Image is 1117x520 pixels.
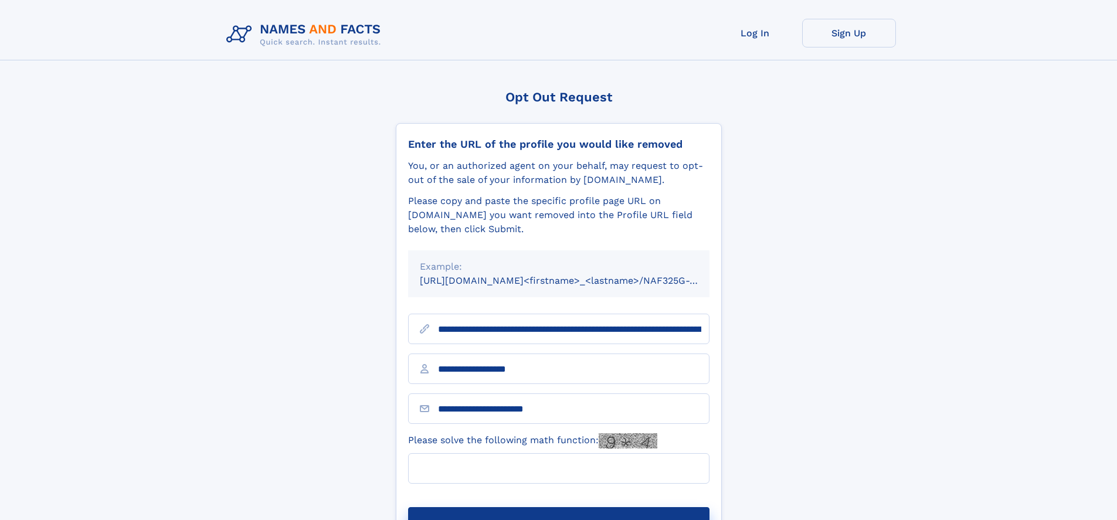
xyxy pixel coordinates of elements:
a: Sign Up [802,19,896,47]
a: Log In [708,19,802,47]
small: [URL][DOMAIN_NAME]<firstname>_<lastname>/NAF325G-xxxxxxxx [420,275,732,286]
div: You, or an authorized agent on your behalf, may request to opt-out of the sale of your informatio... [408,159,709,187]
div: Example: [420,260,698,274]
div: Opt Out Request [396,90,722,104]
div: Enter the URL of the profile you would like removed [408,138,709,151]
div: Please copy and paste the specific profile page URL on [DOMAIN_NAME] you want removed into the Pr... [408,194,709,236]
img: Logo Names and Facts [222,19,391,50]
label: Please solve the following math function: [408,433,657,448]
